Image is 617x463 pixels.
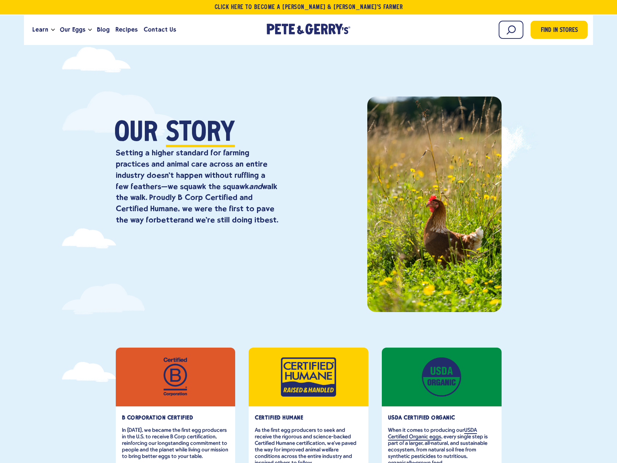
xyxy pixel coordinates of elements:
span: Blog [97,25,110,34]
button: Open the dropdown menu for Learn [51,29,55,31]
span: Story [166,120,235,147]
strong: best [260,215,277,224]
a: Our Eggs [57,20,88,40]
input: Search [499,21,523,39]
span: Learn [32,25,48,34]
span: Contact Us [144,25,176,34]
strong: better [156,215,180,224]
a: Blog [94,20,113,40]
a: Learn [29,20,51,40]
p: Setting a higher standard for farming practices and animal care across an entire industry doesn’t... [116,147,278,226]
button: Open the dropdown menu for Our Eggs [88,29,92,31]
span: Recipes [115,25,138,34]
span: Our [114,120,158,147]
span: Our Eggs [60,25,85,34]
p: In [DATE], we became the first egg producers in the U.S. to receive B Corp certification, reinfor... [122,427,229,460]
a: Find in Stores [531,21,588,39]
a: USDA Certified Organic eggs [388,427,477,441]
span: Find in Stores [541,26,578,36]
em: and [249,182,262,191]
a: Recipes [113,20,140,40]
a: Contact Us [141,20,179,40]
strong: Certified Humane [255,414,303,421]
strong: USDA Certified Organic [388,414,455,421]
strong: B Corporation Certified [122,414,193,421]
